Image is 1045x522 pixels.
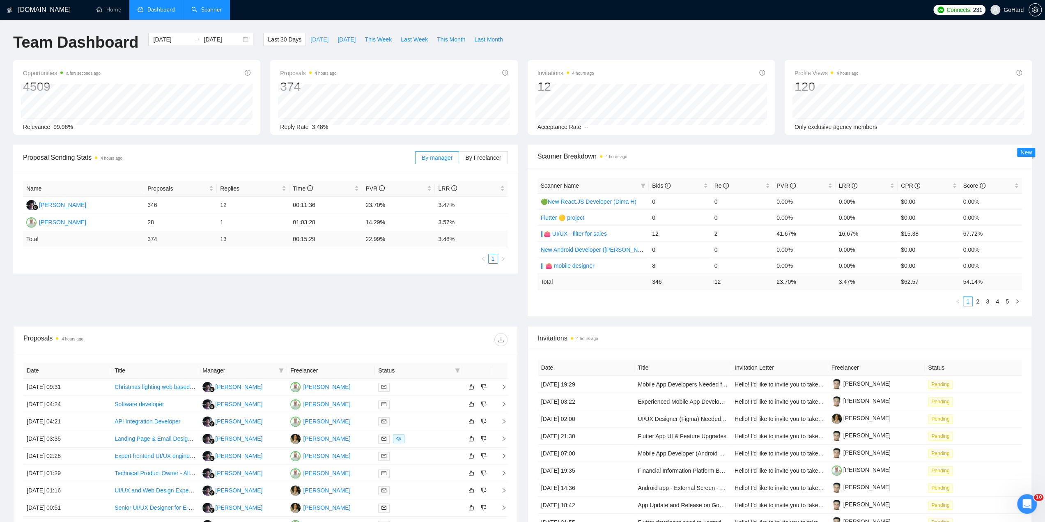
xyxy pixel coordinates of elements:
[451,185,457,191] span: info-circle
[466,451,476,461] button: like
[898,209,960,225] td: $0.00
[488,254,498,264] li: 1
[209,507,215,513] img: gigradar-bm.png
[360,33,396,46] button: This Week
[396,33,432,46] button: Last Week
[202,382,213,392] img: RR
[290,468,301,478] img: IV
[66,71,100,76] time: a few seconds ago
[665,183,671,189] span: info-circle
[312,124,328,130] span: 3.48%
[289,214,362,231] td: 01:03:28
[215,469,262,478] div: [PERSON_NAME]
[115,470,230,476] a: Technical Product Owner - Allia Health Group
[773,209,836,225] td: 0.00%
[144,197,217,214] td: 346
[435,214,508,231] td: 3.57%
[537,151,1022,161] span: Scanner Breakdown
[202,400,262,407] a: RR[PERSON_NAME]
[7,4,13,17] img: logo
[466,485,476,495] button: like
[381,453,386,458] span: mail
[144,181,217,197] th: Proposals
[537,68,594,78] span: Invitations
[831,448,842,458] img: c1qOfENW3LhlVGsao8dQiftSVVHWMuVlyJNI1XMvAWAfE6XRjaYJKSBnMI-B-rRkpE
[914,183,920,189] span: info-circle
[992,297,1002,306] li: 4
[541,262,595,269] a: || 👛 mobile designer
[584,124,588,130] span: --
[831,415,891,421] a: [PERSON_NAME]
[479,399,489,409] button: dislike
[831,484,891,490] a: [PERSON_NAME]
[202,503,213,513] img: RR
[290,383,350,390] a: IV[PERSON_NAME]
[432,33,470,46] button: This Month
[202,485,213,496] img: RR
[437,35,465,44] span: This Month
[469,401,474,407] span: like
[26,200,37,210] img: RR
[153,35,191,44] input: Start date
[955,299,960,304] span: left
[541,214,584,221] a: Flutter 🟡 project
[711,225,774,241] td: 2
[541,230,607,237] a: ||👛 UI/UX - filter for sales
[638,450,786,457] a: Mobile App Developer (Android + Camera/Face Detection)
[209,404,215,409] img: gigradar-bm.png
[290,400,350,407] a: IV[PERSON_NAME]
[362,214,435,231] td: 14.29%
[928,415,956,422] a: Pending
[290,487,350,493] a: OT[PERSON_NAME]
[194,36,200,43] span: to
[138,7,143,12] span: dashboard
[215,451,262,460] div: [PERSON_NAME]
[290,452,350,459] a: IV[PERSON_NAME]
[960,209,1022,225] td: 0.00%
[537,124,581,130] span: Acceptance Rate
[469,435,474,442] span: like
[831,483,842,493] img: c1qOfENW3LhlVGsao8dQiftSVVHWMuVlyJNI1XMvAWAfE6XRjaYJKSBnMI-B-rRkpE
[438,185,457,192] span: LRR
[711,193,774,209] td: 0
[474,35,503,44] span: Last Month
[481,487,487,494] span: dislike
[202,452,262,459] a: RR[PERSON_NAME]
[541,198,636,205] a: 🟢New React.JS Developer (Dima H)
[32,205,38,210] img: gigradar-bm.png
[209,386,215,392] img: gigradar-bm.png
[946,5,971,14] span: Connects:
[481,256,486,261] span: left
[479,485,489,495] button: dislike
[381,419,386,424] span: mail
[831,449,891,456] a: [PERSON_NAME]
[852,183,857,189] span: info-circle
[1029,7,1041,13] span: setting
[303,400,350,409] div: [PERSON_NAME]
[960,193,1022,209] td: 0.00%
[1020,149,1032,156] span: New
[290,416,301,427] img: IV
[928,466,953,475] span: Pending
[115,401,164,407] a: Software developer
[649,193,711,209] td: 0
[638,467,755,474] a: Financial Information Platform Builder Needed
[263,33,306,46] button: Last 30 Days
[277,364,285,377] span: filter
[333,33,360,46] button: [DATE]
[23,181,144,197] th: Name
[1034,494,1043,501] span: 10
[202,504,262,511] a: RR[PERSON_NAME]
[831,431,842,441] img: c1qOfENW3LhlVGsao8dQiftSVVHWMuVlyJNI1XMvAWAfE6XRjaYJKSBnMI-B-rRkpE
[641,183,645,188] span: filter
[280,68,336,78] span: Proposals
[836,209,898,225] td: 0.00%
[714,182,729,189] span: Re
[290,469,350,476] a: IV[PERSON_NAME]
[501,256,505,261] span: right
[23,152,415,163] span: Proposal Sending Stats
[217,214,289,231] td: 1
[215,417,262,426] div: [PERSON_NAME]
[435,197,508,214] td: 3.47%
[23,68,101,78] span: Opportunities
